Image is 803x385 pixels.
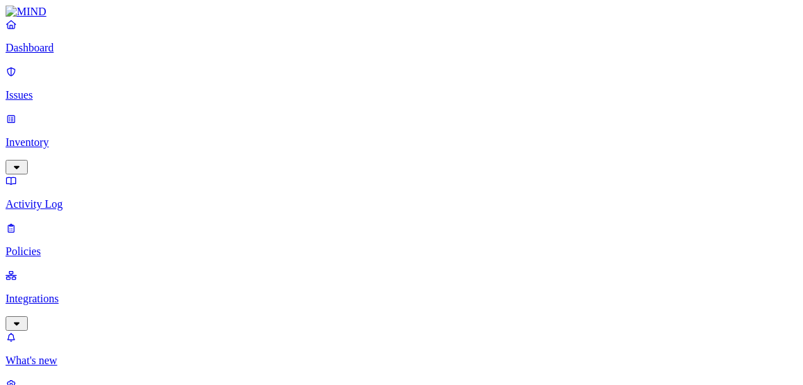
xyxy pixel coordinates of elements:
[6,331,797,367] a: What's new
[6,198,797,211] p: Activity Log
[6,354,797,367] p: What's new
[6,113,797,172] a: Inventory
[6,245,797,258] p: Policies
[6,65,797,101] a: Issues
[6,6,47,18] img: MIND
[6,18,797,54] a: Dashboard
[6,222,797,258] a: Policies
[6,89,797,101] p: Issues
[6,6,797,18] a: MIND
[6,42,797,54] p: Dashboard
[6,269,797,329] a: Integrations
[6,174,797,211] a: Activity Log
[6,293,797,305] p: Integrations
[6,136,797,149] p: Inventory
